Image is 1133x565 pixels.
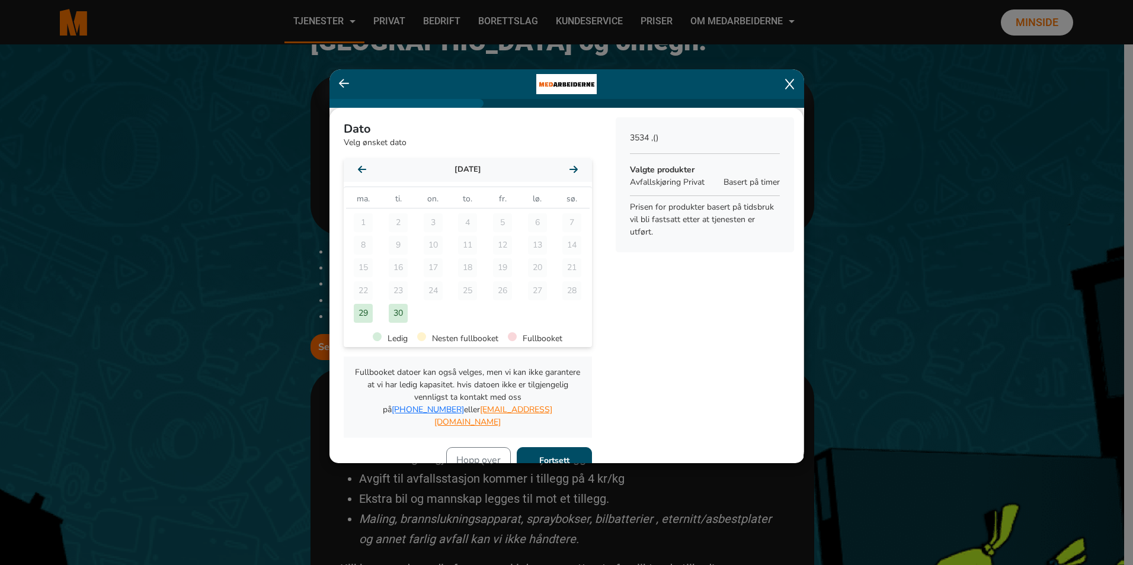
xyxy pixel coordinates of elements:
[346,190,381,208] div: ma.
[415,190,450,208] div: on.
[724,176,780,188] span: Basert på timer
[536,69,597,99] img: bacdd172-0455-430b-bf8f-cf411a8648e0
[434,404,552,428] a: [EMAIL_ADDRESS][DOMAIN_NAME]
[432,332,498,345] span: Nesten fullbooket
[630,131,780,144] p: 3534 ,
[455,164,481,176] p: [DATE]
[389,304,408,323] div: 30
[485,190,520,208] div: fr.
[630,176,718,188] p: Avfallskjøring Privat
[630,201,780,238] p: Prisen for produkter basert på tidsbruk vil bli fastsatt etter at tjenesten er utført.
[346,302,381,325] div: mandag 29. september 2025
[392,404,464,415] a: [PHONE_NUMBER]
[381,302,416,325] div: tirsdag 30. september 2025
[517,447,592,473] button: Fortsett
[539,455,569,466] b: Fortsett
[653,132,658,143] span: ()
[555,190,590,208] div: sø.
[353,366,582,428] p: Fullbooket datoer kan også velges, men vi kan ikke garantere at vi har ledig kapasitet. hvis dato...
[523,332,562,345] span: Fullbooket
[630,164,694,175] b: Valgte produkter
[344,122,592,136] h5: Dato
[446,447,511,473] button: Hopp over
[381,190,416,208] div: ti.
[520,190,555,208] div: lø.
[344,136,592,149] p: Velg ønsket dato
[388,332,408,345] span: Ledig
[354,304,373,323] div: 29
[450,190,485,208] div: to.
